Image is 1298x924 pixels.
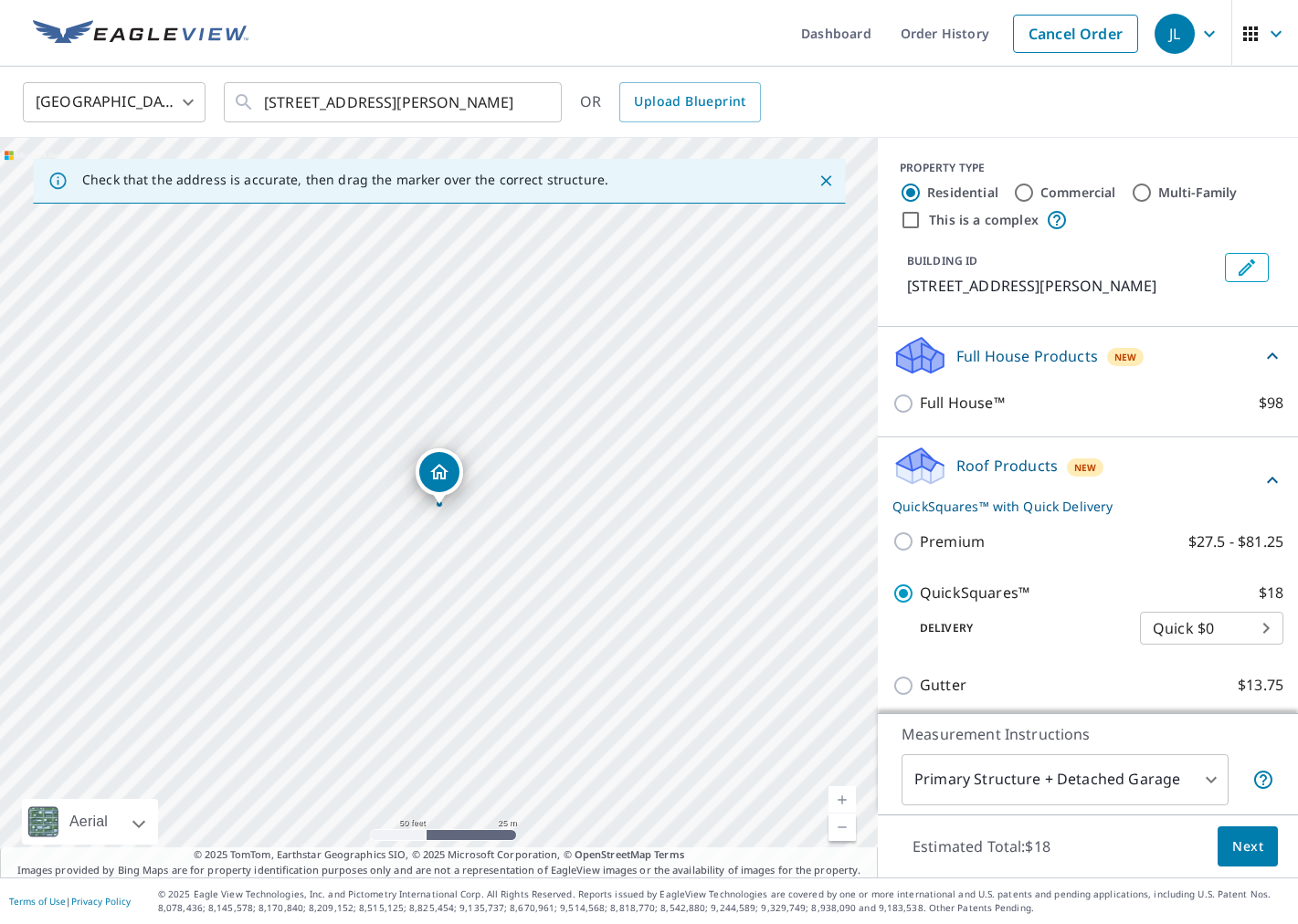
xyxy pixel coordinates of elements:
[23,77,206,128] div: [GEOGRAPHIC_DATA]
[580,82,761,122] div: OR
[575,847,651,861] a: OpenStreetMap
[1225,253,1269,282] button: Edit building 1
[64,799,113,845] div: Aerial
[814,169,838,193] button: Close
[33,20,248,47] img: EV Logo
[828,786,856,814] a: Current Level 19, Zoom In
[1259,392,1283,415] p: $98
[828,814,856,841] a: Current Level 19, Zoom Out
[900,160,1276,176] div: PROPERTY TYPE
[920,674,966,697] p: Gutter
[82,172,608,188] p: Check that the address is accurate, then drag the marker over the correct structure.
[1040,184,1116,202] label: Commercial
[902,754,1229,805] div: Primary Structure + Detached Garage
[1158,184,1238,202] label: Multi-Family
[956,345,1098,367] p: Full House Products
[902,723,1274,745] p: Measurement Instructions
[1114,350,1137,364] span: New
[264,77,524,128] input: Search by address or latitude-longitude
[654,847,684,861] a: Terms
[634,90,745,113] span: Upload Blueprint
[1155,14,1195,54] div: JL
[194,847,684,863] span: © 2025 TomTom, Earthstar Geographics SIO, © 2025 Microsoft Corporation, ©
[9,895,66,908] a: Terms of Use
[898,826,1065,866] p: Estimated Total: $18
[1188,530,1283,553] p: $27.5 - $81.25
[920,582,1029,604] p: QuickSquares™
[619,82,760,122] a: Upload Blueprint
[1259,582,1283,604] p: $18
[158,887,1289,915] p: © 2025 Eagle View Technologies, Inc. and Pictometry International Corp. All Rights Reserved. Repo...
[892,334,1283,377] div: Full House ProductsNew
[892,445,1283,516] div: Roof ProductsNewQuickSquares™ with Quick Delivery
[1074,460,1097,475] span: New
[22,799,158,845] div: Aerial
[892,497,1261,516] p: QuickSquares™ with Quick Delivery
[956,455,1058,477] p: Roof Products
[1232,835,1263,858] span: Next
[1218,826,1278,867] button: Next
[71,895,131,908] a: Privacy Policy
[9,896,131,907] p: |
[920,392,1005,415] p: Full House™
[1140,603,1283,654] div: Quick $0
[1238,674,1283,697] p: $13.75
[920,530,985,553] p: Premium
[927,184,998,202] label: Residential
[416,448,463,505] div: Dropped pin, building 1, Residential property, 4914 County Road 4700 Kennard, TX 75847
[929,211,1039,229] label: This is a complex
[892,620,1140,636] p: Delivery
[907,275,1218,297] p: [STREET_ADDRESS][PERSON_NAME]
[907,253,977,268] p: BUILDING ID
[1013,15,1138,53] a: Cancel Order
